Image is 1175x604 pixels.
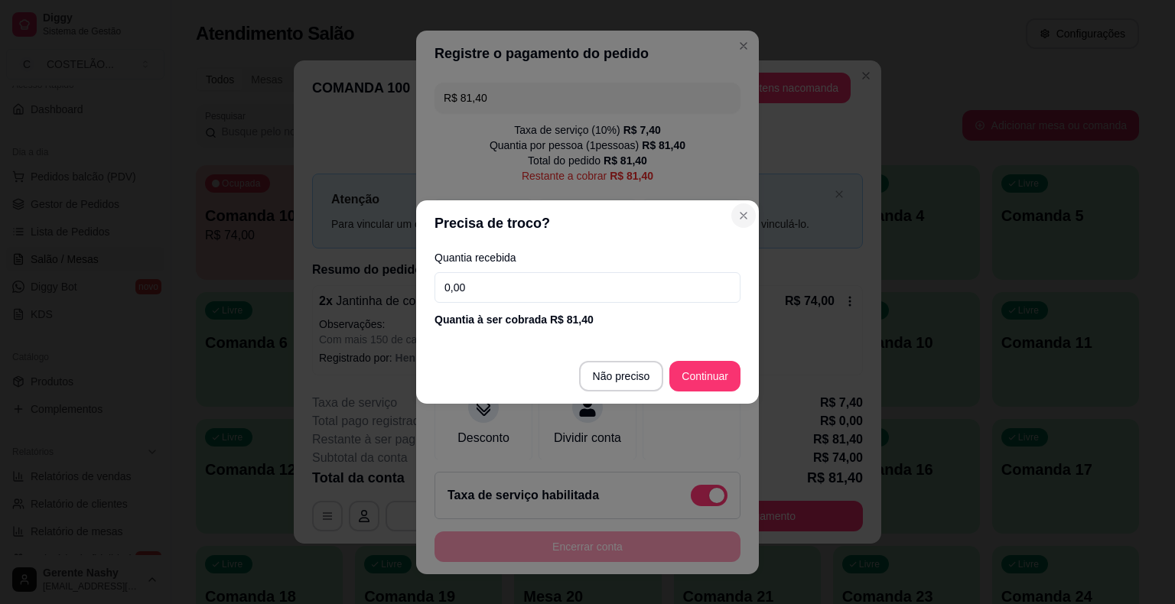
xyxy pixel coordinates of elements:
button: Não preciso [579,361,664,391]
button: Continuar [669,361,740,391]
div: Quantia à ser cobrada R$ 81,40 [435,312,740,327]
header: Precisa de troco? [416,200,759,246]
label: Quantia recebida [435,252,740,263]
button: Close [731,203,756,228]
